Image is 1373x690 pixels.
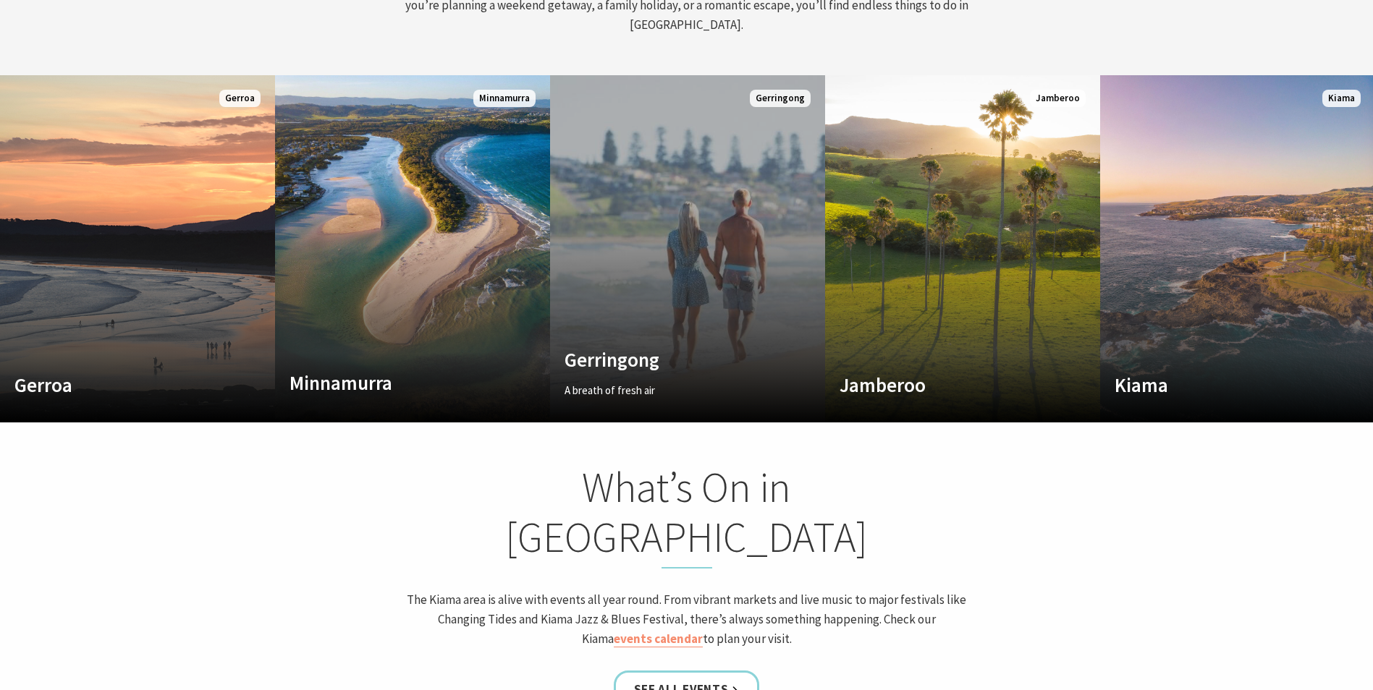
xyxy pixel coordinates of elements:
h4: Gerringong [565,348,769,371]
a: Custom Image Used Minnamurra Where time and tide combine Minnamurra [275,75,550,422]
a: Custom Image Used Jamberoo Jamberoo [825,75,1100,422]
a: Custom Image Used Gerringong A breath of fresh air Read More Gerringong [550,75,825,422]
span: Minnamurra [473,90,536,108]
span: Jamberoo [1030,90,1086,108]
h4: Minnamurra [290,371,494,394]
span: Gerringong [750,90,811,108]
span: Gerroa [219,90,261,108]
h4: Kiama [1115,373,1319,396]
h4: Gerroa [14,373,219,396]
p: Where time and tide combine [290,405,494,422]
span: Read More [565,406,769,424]
h4: Jamberoo [840,373,1044,396]
span: Kiama [1322,90,1361,108]
p: A breath of fresh air [565,382,769,399]
a: events calendar [614,631,703,647]
p: The Kiama area is alive with events all year round. From vibrant markets and live music to major ... [403,590,971,649]
h2: What’s On in [GEOGRAPHIC_DATA] [403,462,971,568]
